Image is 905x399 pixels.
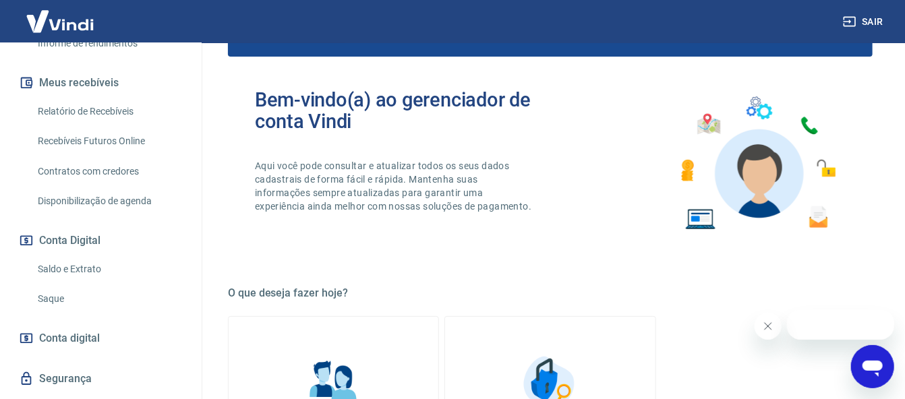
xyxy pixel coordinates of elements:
[16,1,104,42] img: Vindi
[16,324,185,353] a: Conta digital
[32,158,185,185] a: Contratos com credores
[32,30,185,57] a: Informe de rendimentos
[8,9,113,20] span: Olá! Precisa de ajuda?
[32,255,185,283] a: Saldo e Extrato
[851,345,894,388] iframe: Botão para abrir a janela de mensagens
[228,286,873,300] h5: O que deseja fazer hoje?
[16,364,185,394] a: Segurança
[32,285,185,313] a: Saque
[840,9,889,34] button: Sair
[255,159,534,213] p: Aqui você pode consultar e atualizar todos os seus dados cadastrais de forma fácil e rápida. Mant...
[32,98,185,125] a: Relatório de Recebíveis
[787,310,894,340] iframe: Mensagem da empresa
[32,187,185,215] a: Disponibilização de agenda
[32,127,185,155] a: Recebíveis Futuros Online
[39,329,100,348] span: Conta digital
[255,89,550,132] h2: Bem-vindo(a) ao gerenciador de conta Vindi
[16,226,185,255] button: Conta Digital
[669,89,846,238] img: Imagem de um avatar masculino com diversos icones exemplificando as funcionalidades do gerenciado...
[755,313,782,340] iframe: Fechar mensagem
[16,68,185,98] button: Meus recebíveis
